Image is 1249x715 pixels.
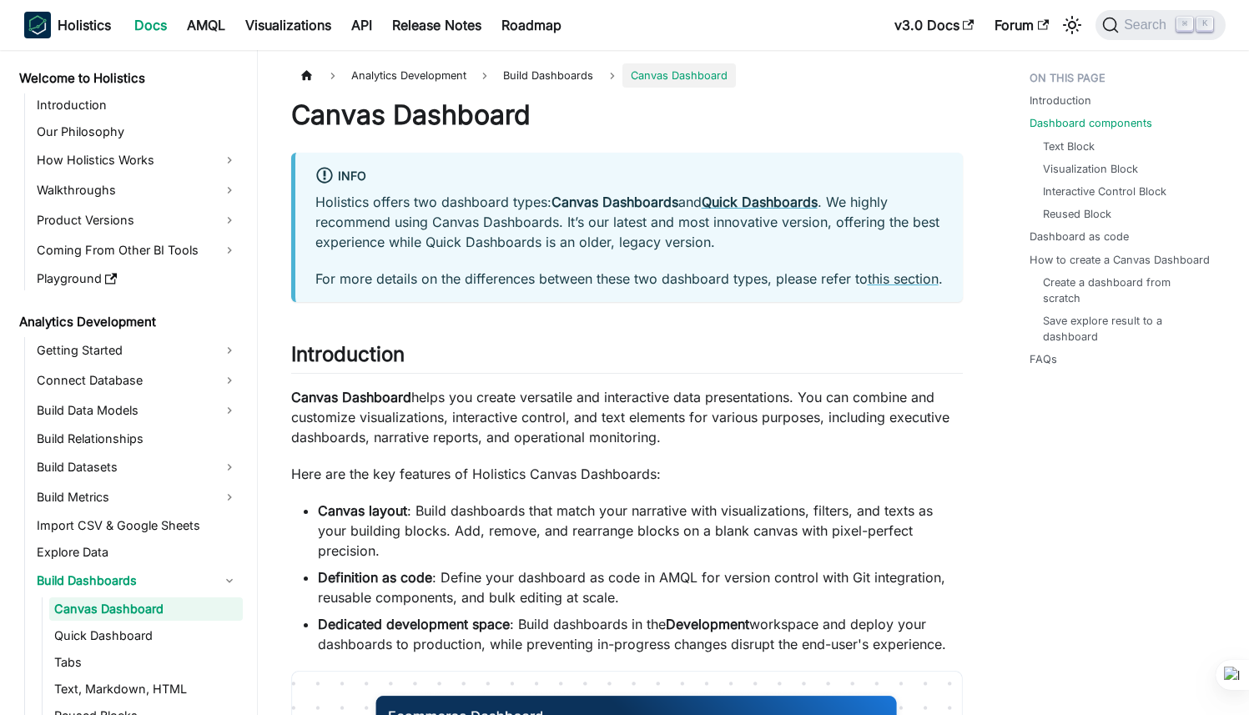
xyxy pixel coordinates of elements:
[32,427,243,451] a: Build Relationships
[32,397,243,424] a: Build Data Models
[318,501,963,561] li: : Build dashboards that match your narrative with visualizations, filters, and texts as your buil...
[884,12,985,38] a: v3.0 Docs
[868,270,939,287] a: this section
[291,63,323,88] a: Home page
[341,12,382,38] a: API
[235,12,341,38] a: Visualizations
[32,120,243,144] a: Our Philosophy
[49,624,243,647] a: Quick Dashboard
[32,541,243,564] a: Explore Data
[1176,17,1193,32] kbd: ⌘
[1095,10,1225,40] button: Search (Command+K)
[1196,17,1213,32] kbd: K
[318,567,963,607] li: : Define your dashboard as code in AMQL for version control with Git integration, reusable compon...
[124,12,177,38] a: Docs
[318,502,407,519] strong: Canvas layout
[315,269,943,289] p: For more details on the differences between these two dashboard types, please refer to .
[291,342,963,374] h2: Introduction
[49,597,243,621] a: Canvas Dashboard
[1043,313,1209,345] a: Save explore result to a dashboard
[177,12,235,38] a: AMQL
[343,63,475,88] span: Analytics Development
[32,93,243,117] a: Introduction
[14,67,243,90] a: Welcome to Holistics
[315,192,943,252] p: Holistics offers two dashboard types: and . We highly recommend using Canvas Dashboards. It’s our...
[1043,161,1138,177] a: Visualization Block
[8,50,258,715] nav: Docs sidebar
[315,166,943,188] div: info
[1030,252,1210,268] a: How to create a Canvas Dashboard
[49,677,243,701] a: Text, Markdown, HTML
[1043,184,1166,199] a: Interactive Control Block
[1043,138,1095,154] a: Text Block
[32,567,243,594] a: Build Dashboards
[32,237,243,264] a: Coming From Other BI Tools
[318,569,432,586] strong: Definition as code
[491,12,572,38] a: Roadmap
[24,12,111,38] a: HolisticsHolistics
[622,63,736,88] span: Canvas Dashboard
[32,207,243,234] a: Product Versions
[382,12,491,38] a: Release Notes
[318,616,510,632] strong: Dedicated development space
[32,514,243,537] a: Import CSV & Google Sheets
[1043,206,1111,222] a: Reused Block
[32,177,243,204] a: Walkthroughs
[32,337,243,364] a: Getting Started
[666,616,749,632] strong: Development
[291,464,963,484] p: Here are the key features of Holistics Canvas Dashboards:
[1119,18,1176,33] span: Search
[1030,115,1152,131] a: Dashboard components
[318,614,963,654] li: : Build dashboards in the workspace and deploy your dashboards to production, while preventing in...
[49,651,243,674] a: Tabs
[291,387,963,447] p: helps you create versatile and interactive data presentations. You can combine and customize visu...
[32,367,243,394] a: Connect Database
[1059,12,1085,38] button: Switch between dark and light mode (currently light mode)
[14,310,243,334] a: Analytics Development
[291,98,963,132] h1: Canvas Dashboard
[702,194,818,210] a: Quick Dashboards
[32,454,243,481] a: Build Datasets
[1030,229,1129,244] a: Dashboard as code
[24,12,51,38] img: Holistics
[291,389,411,405] strong: Canvas Dashboard
[291,63,963,88] nav: Breadcrumbs
[1030,93,1091,108] a: Introduction
[32,484,243,511] a: Build Metrics
[32,147,243,174] a: How Holistics Works
[551,194,678,210] strong: Canvas Dashboards
[1043,274,1209,306] a: Create a dashboard from scratch
[495,63,602,88] span: Build Dashboards
[985,12,1059,38] a: Forum
[1030,351,1057,367] a: FAQs
[58,15,111,35] b: Holistics
[32,267,243,290] a: Playground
